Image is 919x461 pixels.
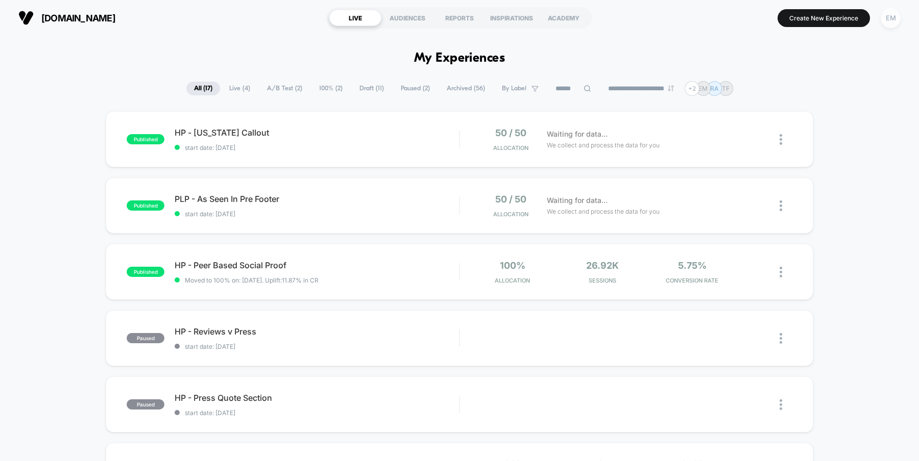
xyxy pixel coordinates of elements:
span: Waiting for data... [547,195,608,206]
span: paused [127,333,164,343]
div: EM [881,8,901,28]
span: published [127,200,164,211]
img: Visually logo [18,10,34,25]
span: By Label [502,85,526,92]
span: start date: [DATE] [175,409,459,417]
span: Moved to 100% on: [DATE] . Uplift: 11.87% in CR [185,276,319,284]
img: close [780,134,782,145]
span: Draft ( 11 ) [352,82,392,95]
img: close [780,200,782,211]
span: 5.75% [678,260,707,271]
span: Sessions [560,277,645,284]
span: [DOMAIN_NAME] [41,13,115,23]
span: HP - [US_STATE] Callout [175,127,459,138]
span: 100% ( 2 ) [311,82,350,95]
span: HP - Peer Based Social Proof [175,260,459,270]
button: Create New Experience [778,9,870,27]
span: start date: [DATE] [175,144,459,151]
div: LIVE [329,10,381,26]
div: AUDIENCES [381,10,433,26]
span: paused [127,399,164,409]
span: Allocation [493,211,528,218]
div: INSPIRATIONS [486,10,538,26]
div: REPORTS [433,10,486,26]
span: HP - Reviews v Press [175,326,459,337]
div: + 2 [685,81,699,96]
div: ACADEMY [538,10,590,26]
span: start date: [DATE] [175,343,459,350]
p: TF [722,85,730,92]
span: Archived ( 56 ) [439,82,493,95]
span: start date: [DATE] [175,210,459,218]
span: 50 / 50 [495,194,526,204]
img: close [780,333,782,344]
p: EM [698,85,708,92]
span: A/B Test ( 2 ) [259,82,310,95]
span: 50 / 50 [495,127,526,138]
span: Waiting for data... [547,129,608,140]
span: 26.92k [586,260,619,271]
img: end [668,85,674,91]
span: 100% [500,260,525,271]
span: Allocation [493,144,528,151]
span: We collect and process the data for you [547,140,660,150]
span: Allocation [495,277,530,284]
span: HP - Press Quote Section [175,393,459,403]
h1: My Experiences [414,51,505,66]
span: Paused ( 2 ) [393,82,438,95]
span: CONVERSION RATE [650,277,735,284]
button: [DOMAIN_NAME] [15,10,118,26]
img: close [780,399,782,410]
p: RA [710,85,718,92]
span: All ( 17 ) [186,82,220,95]
button: EM [878,8,904,29]
span: published [127,134,164,144]
span: published [127,267,164,277]
span: We collect and process the data for you [547,207,660,216]
span: PLP - As Seen In Pre Footer [175,194,459,204]
span: Live ( 4 ) [222,82,258,95]
img: close [780,267,782,277]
